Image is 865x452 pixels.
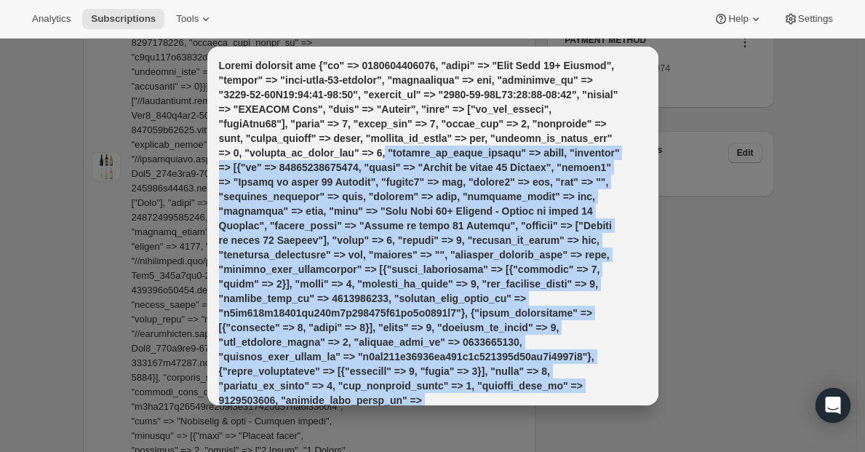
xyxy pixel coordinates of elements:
[32,13,71,25] span: Analytics
[176,13,199,25] span: Tools
[167,9,222,29] button: Tools
[798,13,833,25] span: Settings
[728,13,748,25] span: Help
[705,9,771,29] button: Help
[91,13,156,25] span: Subscriptions
[775,9,842,29] button: Settings
[23,9,79,29] button: Analytics
[82,9,164,29] button: Subscriptions
[816,388,850,423] div: Open Intercom Messenger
